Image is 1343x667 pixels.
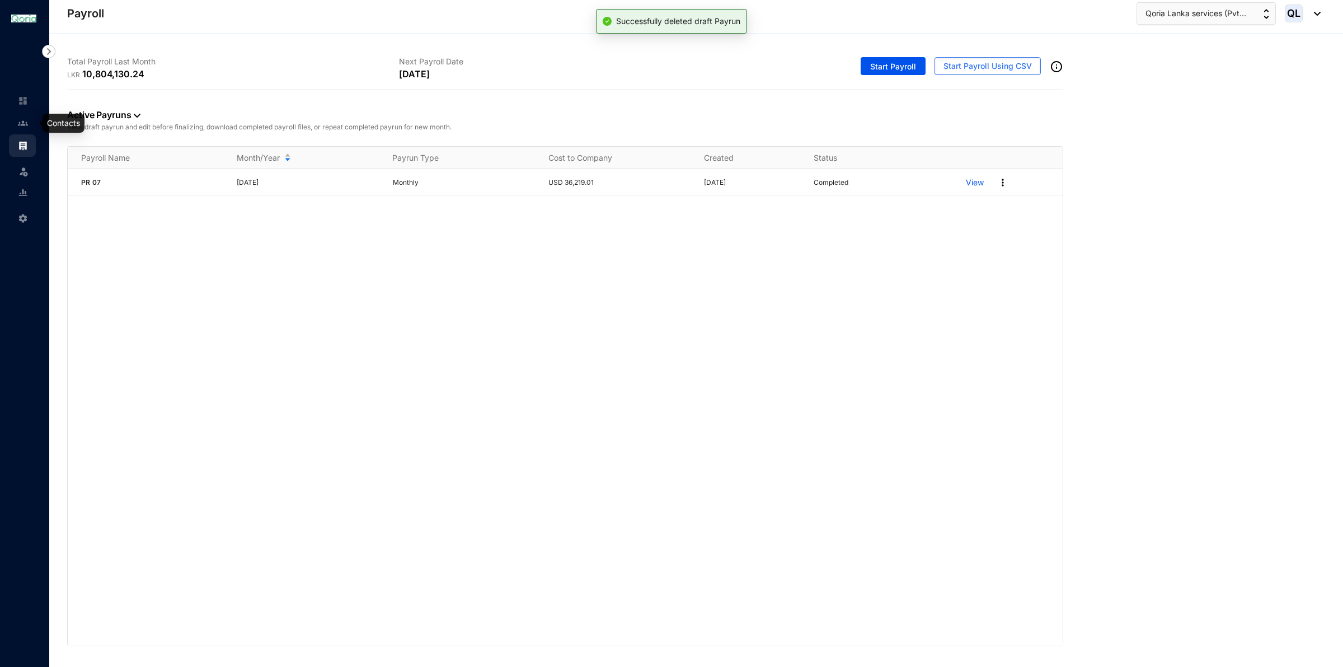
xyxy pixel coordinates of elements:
[399,56,731,67] p: Next Payroll Date
[861,57,926,75] button: Start Payroll
[67,109,140,120] a: Active Payruns
[1145,7,1246,20] span: Qoria Lanka services (Pvt...
[814,177,848,188] p: Completed
[870,61,916,72] span: Start Payroll
[379,147,534,169] th: Payrun Type
[393,177,535,188] p: Monthly
[11,15,36,22] img: logo
[691,147,800,169] th: Created
[237,177,379,188] p: [DATE]
[1137,2,1276,25] button: Qoria Lanka services (Pvt...
[18,141,28,151] img: payroll.289672236c54bbec4828.svg
[548,177,691,188] p: USD 36,219.01
[82,67,144,81] p: 10,804,130.24
[1308,12,1321,16] img: dropdown-black.8e83cc76930a90b1a4fdb6d089b7bf3a.svg
[1287,8,1300,18] span: QL
[935,57,1041,75] button: Start Payroll Using CSV
[68,147,223,169] th: Payroll Name
[9,134,36,157] li: Payroll
[18,118,28,128] img: people-unselected.118708e94b43a90eceab.svg
[704,177,800,188] p: [DATE]
[9,181,36,204] li: Reports
[42,45,55,58] img: nav-icon-right.af6afadce00d159da59955279c43614e.svg
[134,114,140,118] img: dropdown-black.8e83cc76930a90b1a4fdb6d089b7bf3a.svg
[1050,60,1063,73] img: info-outined.c2a0bb1115a2853c7f4cb4062ec879bc.svg
[18,213,28,223] img: settings-unselected.1febfda315e6e19643a1.svg
[535,147,691,169] th: Cost to Company
[997,177,1008,188] img: more.27664ee4a8faa814348e188645a3c1fc.svg
[67,122,1063,133] p: View draft payrun and edit before finalizing, download completed payroll files, or repeat complet...
[18,188,28,198] img: report-unselected.e6a6b4230fc7da01f883.svg
[18,96,28,106] img: home-unselected.a29eae3204392db15eaf.svg
[603,17,612,26] span: check-circle
[81,178,101,186] span: PR 07
[943,60,1032,72] span: Start Payroll Using CSV
[1264,9,1269,19] img: up-down-arrow.74152d26bf9780fbf563ca9c90304185.svg
[18,166,29,177] img: leave-unselected.2934df6273408c3f84d9.svg
[67,6,104,21] p: Payroll
[399,67,429,81] p: [DATE]
[800,147,952,169] th: Status
[67,69,82,81] p: LKR
[237,152,280,164] span: Month/Year
[616,16,740,26] span: Successfully deleted draft Payrun
[67,56,399,67] p: Total Payroll Last Month
[9,112,36,134] li: Contacts
[966,177,984,188] a: View
[9,90,36,112] li: Home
